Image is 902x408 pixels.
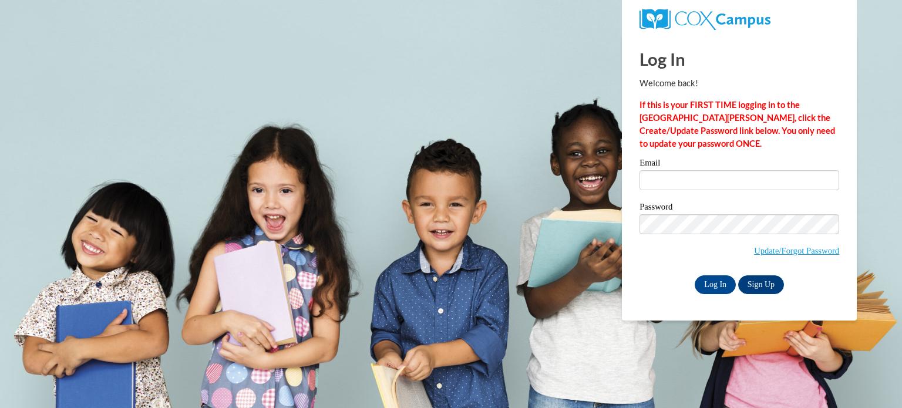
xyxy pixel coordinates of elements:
[640,159,839,170] label: Email
[640,9,770,30] img: COX Campus
[695,275,736,294] input: Log In
[640,14,770,23] a: COX Campus
[738,275,784,294] a: Sign Up
[640,203,839,214] label: Password
[640,77,839,90] p: Welcome back!
[754,246,839,255] a: Update/Forgot Password
[640,47,839,71] h1: Log In
[640,100,835,149] strong: If this is your FIRST TIME logging in to the [GEOGRAPHIC_DATA][PERSON_NAME], click the Create/Upd...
